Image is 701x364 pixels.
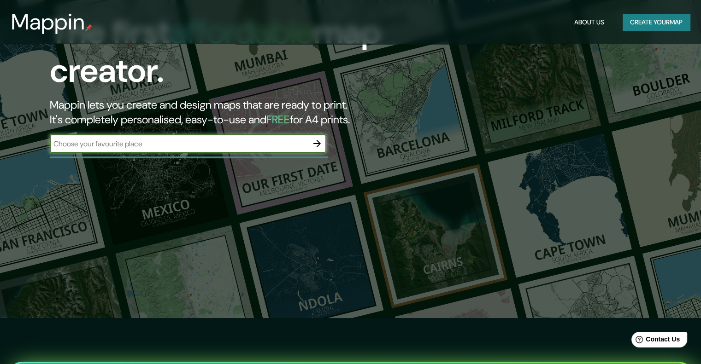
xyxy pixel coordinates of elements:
input: Choose your favourite place [50,139,308,149]
h1: The first map creator. [50,13,401,98]
h3: Mappin [11,9,85,35]
h5: FREE [266,112,290,127]
button: About Us [571,14,608,31]
iframe: Help widget launcher [619,328,691,354]
button: Create yourmap [623,14,690,31]
img: mappin-pin [85,24,93,31]
h2: Mappin lets you create and design maps that are ready to print. It's completely personalised, eas... [50,98,401,127]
